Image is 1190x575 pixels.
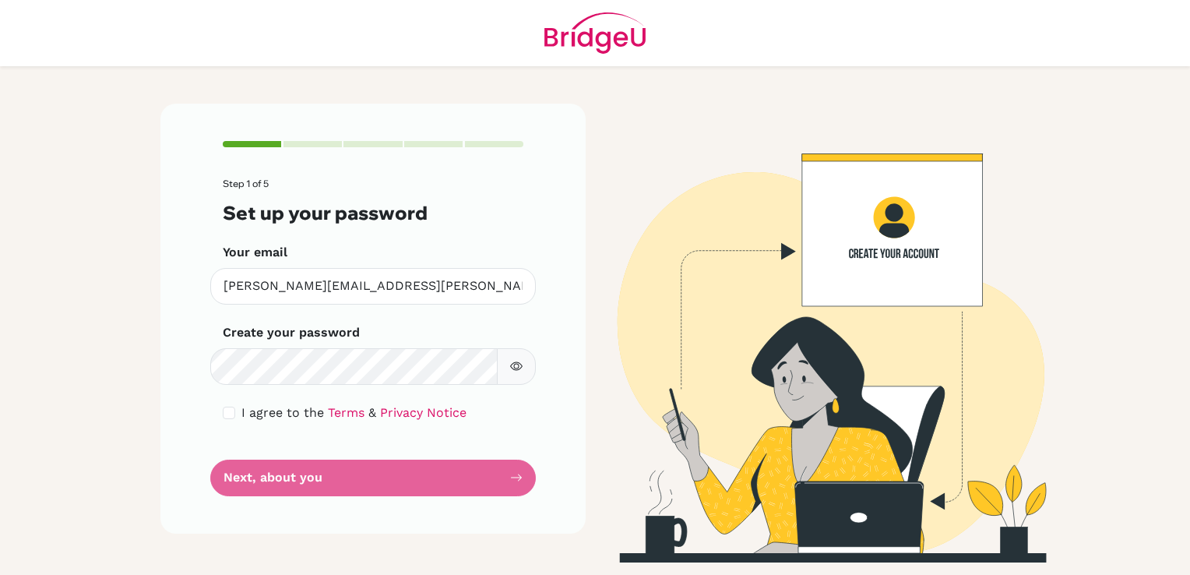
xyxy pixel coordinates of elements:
label: Your email [223,243,287,262]
h3: Set up your password [223,202,523,224]
a: Privacy Notice [380,405,466,420]
a: Terms [328,405,364,420]
label: Create your password [223,323,360,342]
input: Insert your email* [210,268,536,305]
span: I agree to the [241,405,324,420]
span: Step 1 of 5 [223,178,269,189]
span: & [368,405,376,420]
